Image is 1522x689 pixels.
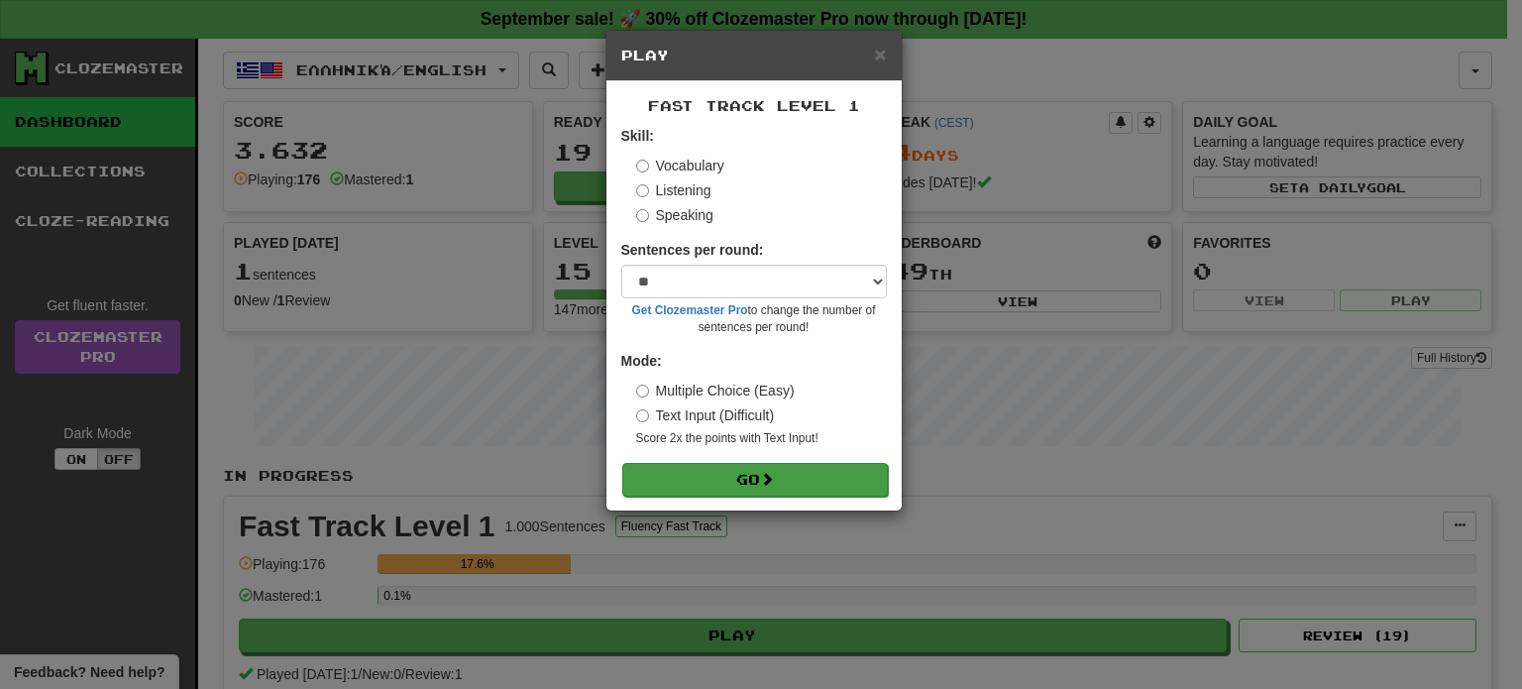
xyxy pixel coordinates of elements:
input: Multiple Choice (Easy) [636,385,649,398]
span: Fast Track Level 1 [648,97,860,114]
input: Listening [636,184,649,197]
small: Score 2x the points with Text Input ! [636,430,887,447]
input: Speaking [636,209,649,222]
label: Vocabulary [636,156,724,175]
strong: Skill: [621,128,654,144]
span: × [874,43,886,65]
label: Listening [636,180,711,200]
input: Vocabulary [636,160,649,172]
button: Go [622,463,888,497]
button: Close [874,44,886,64]
label: Speaking [636,205,713,225]
label: Sentences per round: [621,240,764,260]
input: Text Input (Difficult) [636,409,649,422]
label: Text Input (Difficult) [636,405,775,425]
small: to change the number of sentences per round! [621,302,887,336]
a: Get Clozemaster Pro [632,303,748,317]
label: Multiple Choice (Easy) [636,381,795,401]
h5: Play [621,46,887,65]
strong: Mode: [621,353,662,369]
